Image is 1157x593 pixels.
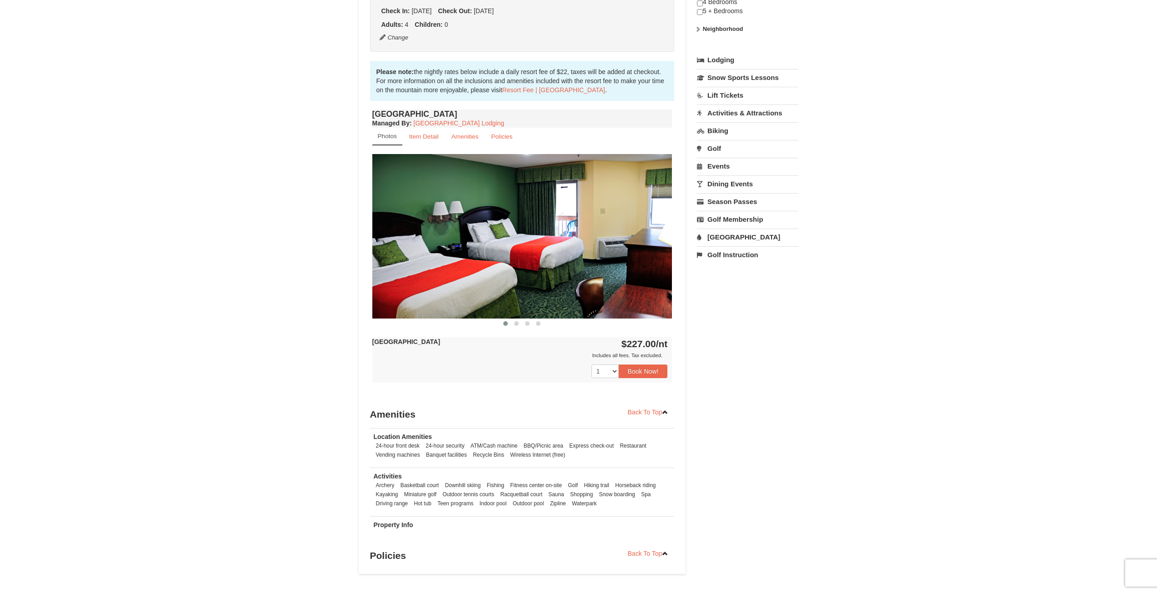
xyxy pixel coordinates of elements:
[568,490,595,499] li: Shopping
[511,499,546,508] li: Outdoor pool
[697,175,798,192] a: Dining Events
[374,481,397,490] li: Archery
[570,499,599,508] li: Waterpark
[621,339,668,349] strong: $227.00
[697,87,798,104] a: Lift Tickets
[656,339,668,349] span: /nt
[567,441,616,450] li: Express check-out
[502,86,605,94] a: Resort Fee | [GEOGRAPHIC_DATA]
[697,69,798,86] a: Snow Sports Lessons
[697,193,798,210] a: Season Passes
[372,110,672,119] h4: [GEOGRAPHIC_DATA]
[402,490,439,499] li: Miniature golf
[697,105,798,121] a: Activities & Attractions
[381,7,410,15] strong: Check In:
[451,133,479,140] small: Amenities
[597,490,637,499] li: Snow boarding
[546,490,566,499] li: Sauna
[703,25,743,32] strong: Neighborhood
[485,128,518,145] a: Policies
[372,120,410,127] span: Managed By
[471,450,506,459] li: Recycle Bins
[423,441,466,450] li: 24-hour security
[379,33,409,43] button: Change
[381,21,403,28] strong: Adults:
[619,364,668,378] button: Book Now!
[498,490,545,499] li: Racquetball court
[424,450,469,459] li: Banquet facilities
[372,351,668,360] div: Includes all fees. Tax excluded.
[378,133,397,140] small: Photos
[485,481,506,490] li: Fishing
[374,521,413,528] strong: Property Info
[443,481,483,490] li: Downhill skiing
[697,158,798,174] a: Events
[438,7,472,15] strong: Check Out:
[414,120,504,127] a: [GEOGRAPHIC_DATA] Lodging
[435,499,476,508] li: Teen programs
[508,481,564,490] li: Fitness center on-site
[445,21,448,28] span: 0
[376,68,414,75] strong: Please note:
[477,499,509,508] li: Indoor pool
[372,120,412,127] strong: :
[372,128,402,145] a: Photos
[412,499,434,508] li: Hot tub
[697,211,798,228] a: Golf Membership
[370,547,675,565] h3: Policies
[398,481,441,490] li: Basketball court
[374,490,401,499] li: Kayaking
[617,441,648,450] li: Restaurant
[411,7,431,15] span: [DATE]
[409,133,439,140] small: Item Detail
[508,450,567,459] li: Wireless Internet (free)
[697,246,798,263] a: Golf Instruction
[415,21,442,28] strong: Children:
[697,122,798,139] a: Biking
[697,229,798,245] a: [GEOGRAPHIC_DATA]
[548,499,568,508] li: Zipline
[374,441,422,450] li: 24-hour front desk
[374,433,432,440] strong: Location Amenities
[521,441,566,450] li: BBQ/Picnic area
[403,128,445,145] a: Item Detail
[370,405,675,424] h3: Amenities
[374,473,402,480] strong: Activities
[613,481,658,490] li: Horseback riding
[374,499,411,508] li: Driving range
[405,21,409,28] span: 4
[622,405,675,419] a: Back To Top
[622,547,675,560] a: Back To Top
[372,154,672,318] img: 18876286-41-233aa5f3.jpg
[370,61,675,101] div: the nightly rates below include a daily resort fee of $22, taxes will be added at checkout. For m...
[581,481,611,490] li: Hiking trail
[566,481,580,490] li: Golf
[639,490,653,499] li: Spa
[697,52,798,68] a: Lodging
[440,490,496,499] li: Outdoor tennis courts
[491,133,512,140] small: Policies
[374,450,422,459] li: Vending machines
[474,7,494,15] span: [DATE]
[468,441,520,450] li: ATM/Cash machine
[446,128,485,145] a: Amenities
[697,140,798,157] a: Golf
[372,338,441,345] strong: [GEOGRAPHIC_DATA]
